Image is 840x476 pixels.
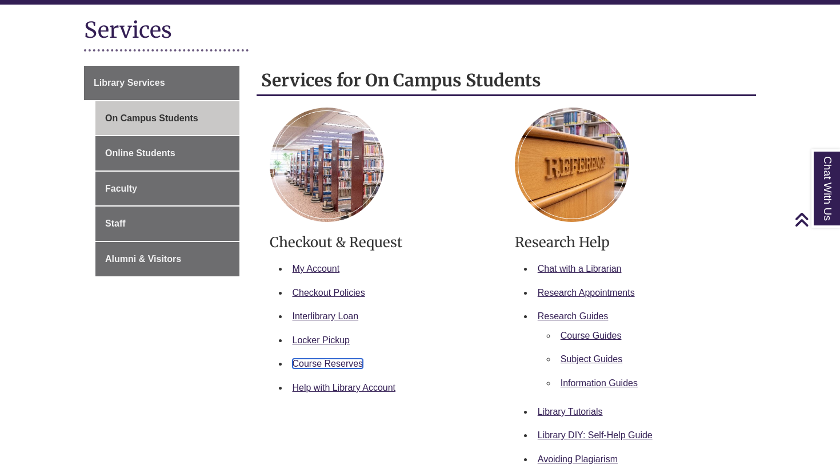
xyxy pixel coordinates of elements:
[794,212,837,227] a: Back to Top
[293,311,359,321] a: Interlibrary Loan
[257,66,757,96] h2: Services for On Campus Students
[538,311,609,321] a: Research Guides
[95,207,239,241] a: Staff
[95,242,239,276] a: Alumni & Visitors
[538,430,653,440] a: Library DIY: Self-Help Guide
[561,354,623,364] a: Subject Guides
[95,101,239,136] a: On Campus Students
[293,359,363,368] a: Course Reserves
[84,16,756,46] h1: Services
[561,331,622,340] a: Course Guides
[293,288,365,297] a: Checkout Policies
[515,233,743,251] h3: Research Help
[270,233,498,251] h3: Checkout & Request
[538,454,618,464] a: Avoiding Plagiarism
[94,78,165,88] span: Library Services
[95,172,239,206] a: Faculty
[538,407,603,416] a: Library Tutorials
[293,383,396,392] a: Help with Library Account
[293,335,350,345] a: Locker Pickup
[84,66,239,100] a: Library Services
[293,264,340,273] a: My Account
[95,136,239,170] a: Online Students
[561,378,638,388] a: Information Guides
[538,288,635,297] a: Research Appointments
[538,264,622,273] a: Chat with a Librarian
[84,66,239,276] div: Guide Page Menu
